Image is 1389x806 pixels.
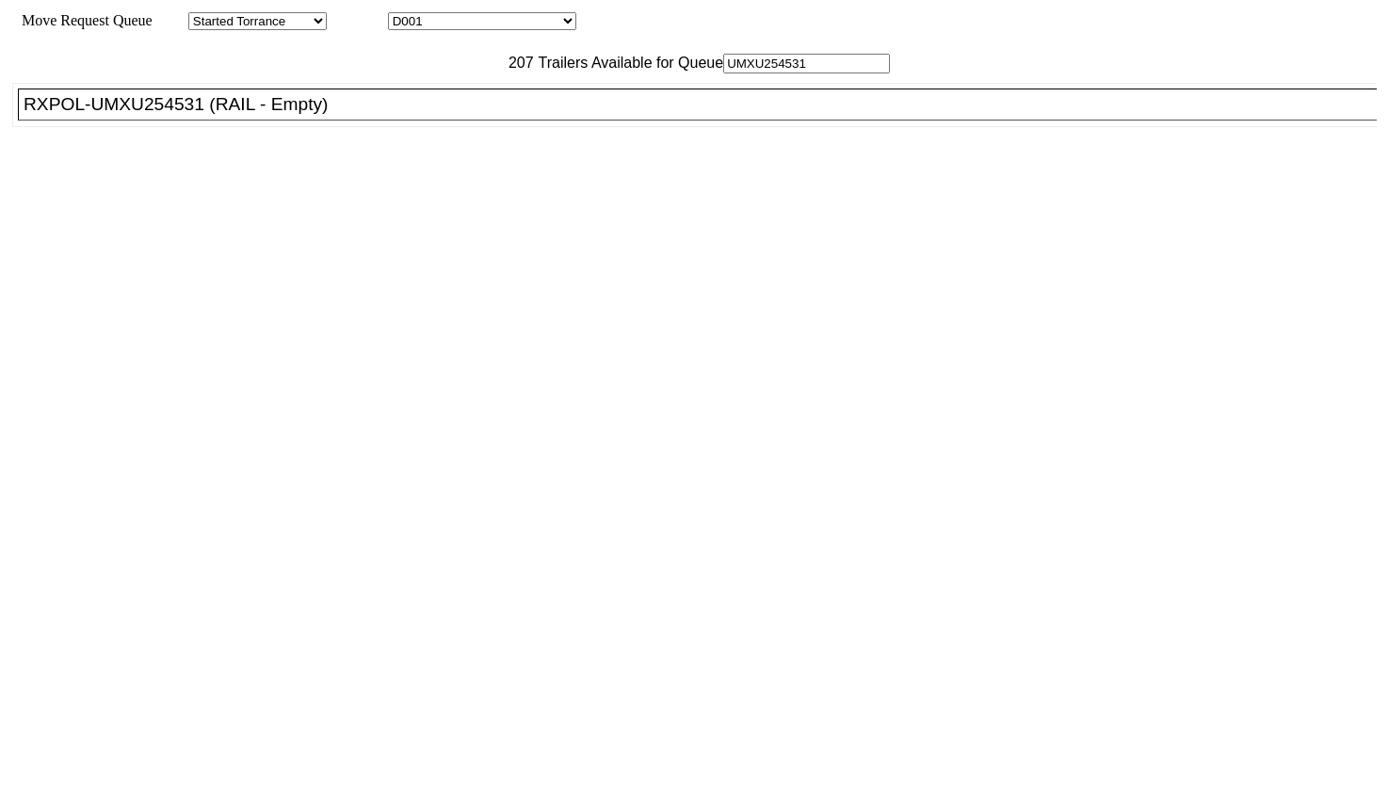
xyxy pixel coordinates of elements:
[155,12,185,28] span: Area
[723,54,890,73] input: Filter Available Trailers
[331,12,384,28] span: Location
[24,94,1388,115] div: RXPOL-UMXU254531 (RAIL - Empty)
[534,55,724,71] span: Trailers Available for Queue
[12,12,153,28] span: Move Request Queue
[499,55,534,71] span: 207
